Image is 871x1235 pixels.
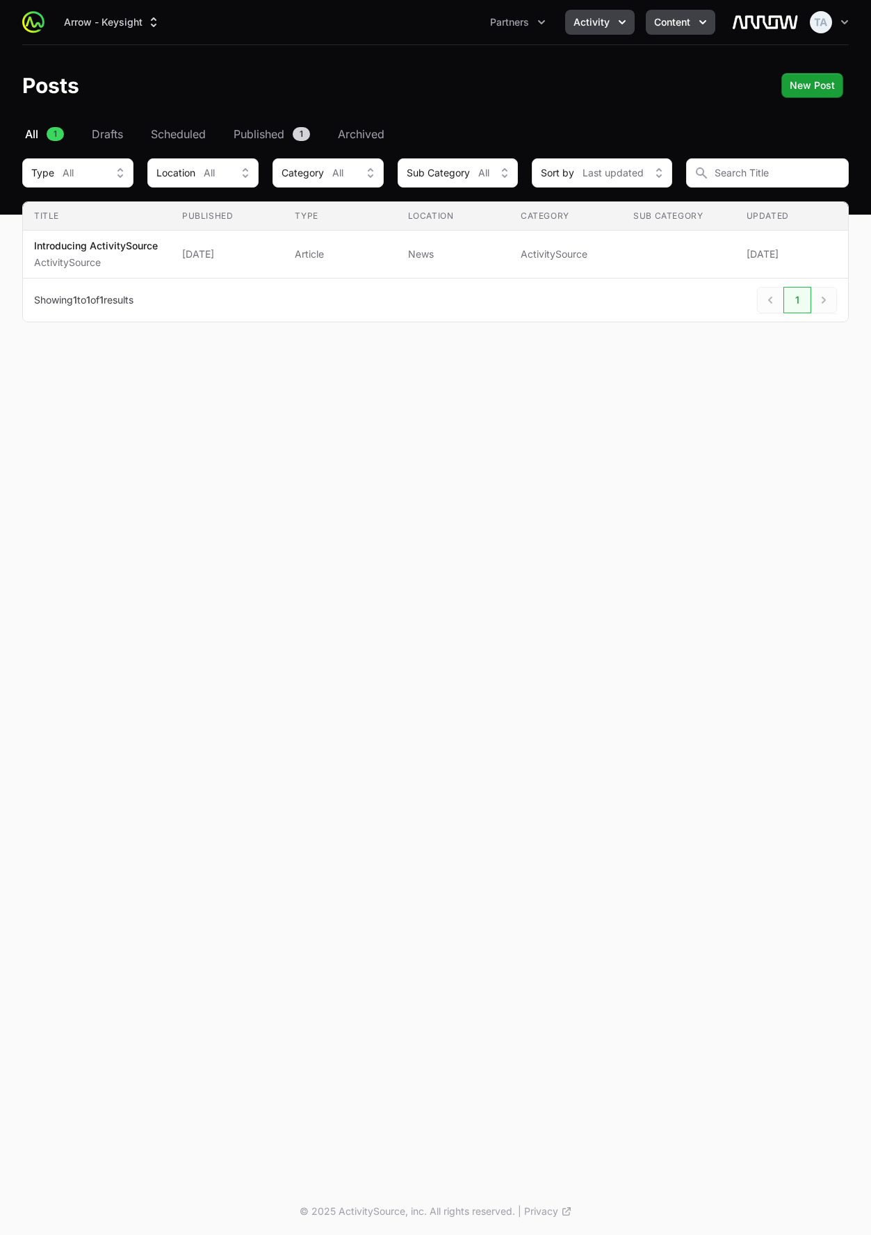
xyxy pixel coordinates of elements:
span: Last updated [583,166,644,180]
th: Title [23,202,171,231]
div: Activity menu [565,10,635,35]
p: ActivitySource [34,256,158,270]
div: Primary actions [781,73,843,98]
span: Type [31,166,54,180]
th: Sub Category [622,202,735,231]
span: 1 [99,294,104,306]
span: Activity [573,15,610,29]
input: Search Title [686,158,849,188]
img: ActivitySource [22,11,44,33]
button: CategoryAll [272,158,384,188]
span: ActivitySource [521,247,611,261]
button: New Post [781,73,843,98]
span: All [204,166,215,180]
button: Sort byLast updated [532,158,672,188]
th: Category [510,202,622,231]
a: Privacy [524,1204,572,1218]
span: 1 [47,127,64,141]
div: Content menu [646,10,715,35]
span: 1 [293,127,310,141]
div: Sort by filter [532,158,672,188]
th: Location [397,202,510,231]
span: Content [654,15,690,29]
span: 1 [73,294,77,306]
a: 1 [783,287,811,313]
a: Drafts [89,126,126,142]
span: Article [295,247,385,261]
div: Category filter [272,158,384,188]
div: Supplier switch menu [56,10,169,35]
p: © 2025 ActivitySource, inc. All rights reserved. [300,1204,515,1218]
span: | [518,1204,521,1218]
a: Archived [335,126,387,142]
nav: Content navigation [22,126,849,142]
button: LocationAll [147,158,259,188]
span: New Post [790,77,835,94]
th: Updated [735,202,848,231]
span: Sort by [541,166,574,180]
h1: Posts [22,73,79,98]
p: Introducing ActivitySource [34,239,158,253]
span: Partners [490,15,529,29]
span: 1 [86,294,90,306]
button: Content [646,10,715,35]
a: Scheduled [148,126,209,142]
a: Published1 [231,126,313,142]
p: Showing to of results [34,293,133,307]
button: Activity [565,10,635,35]
div: [DATE] [182,247,214,261]
span: Published [234,126,284,142]
div: Content Type filter [22,158,133,188]
span: Category [282,166,324,180]
img: Arrow [732,8,799,36]
th: Type [284,202,396,231]
button: Partners [482,10,554,35]
span: Archived [338,126,384,142]
div: Main navigation [44,10,715,35]
div: Location filter [147,158,259,188]
span: Location [156,166,195,180]
span: All [25,126,38,142]
span: Drafts [92,126,123,142]
span: [DATE] [747,247,837,261]
th: Published [171,202,284,231]
button: TypeAll [22,158,133,188]
div: Sub Category filter [398,158,518,188]
button: Sub CategoryAll [398,158,518,188]
span: All [332,166,343,180]
span: All [478,166,489,180]
img: Timothy Arrow [810,11,832,33]
button: Arrow - Keysight [56,10,169,35]
span: Sub Category [407,166,470,180]
a: All1 [22,126,67,142]
span: News [408,247,498,261]
span: Scheduled [151,126,206,142]
span: All [63,166,74,180]
div: Partners menu [482,10,554,35]
section: Content Filters [22,158,849,188]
